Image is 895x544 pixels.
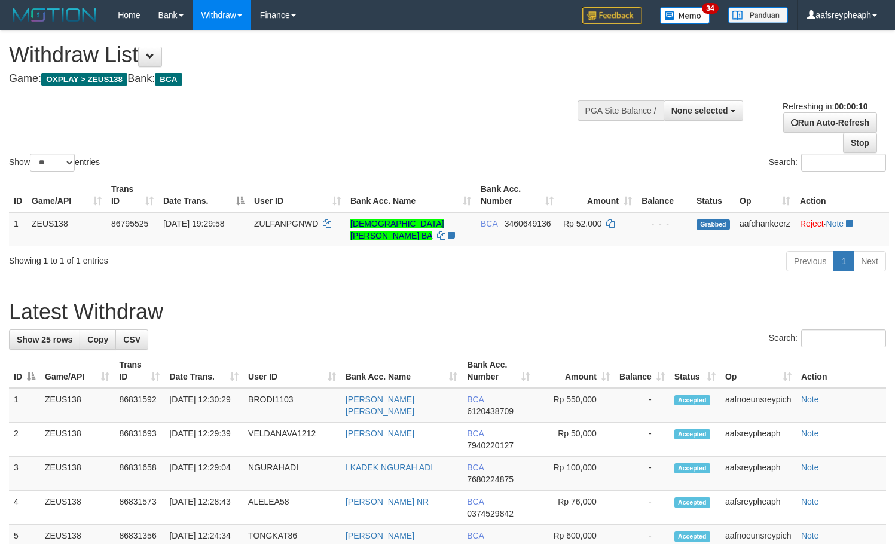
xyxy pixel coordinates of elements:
[674,531,710,542] span: Accepted
[671,106,728,115] span: None selected
[801,154,886,172] input: Search:
[9,329,80,350] a: Show 25 rows
[9,354,40,388] th: ID: activate to sort column descending
[17,335,72,344] span: Show 25 rows
[769,154,886,172] label: Search:
[558,178,637,212] th: Amount: activate to sort column ascending
[720,457,796,491] td: aafsreypheaph
[534,423,615,457] td: Rp 50,000
[40,457,114,491] td: ZEUS138
[350,219,444,240] a: [DEMOGRAPHIC_DATA][PERSON_NAME] BA
[164,354,243,388] th: Date Trans.: activate to sort column ascending
[9,212,27,246] td: 1
[467,463,484,472] span: BCA
[467,531,484,540] span: BCA
[9,457,40,491] td: 3
[80,329,116,350] a: Copy
[615,423,670,457] td: -
[341,354,462,388] th: Bank Acc. Name: activate to sort column ascending
[801,497,819,506] a: Note
[114,457,164,491] td: 86831658
[674,429,710,439] span: Accepted
[801,531,819,540] a: Note
[346,429,414,438] a: [PERSON_NAME]
[664,100,743,121] button: None selected
[615,354,670,388] th: Balance: activate to sort column ascending
[467,395,484,404] span: BCA
[534,354,615,388] th: Amount: activate to sort column ascending
[505,219,551,228] span: Copy 3460649136 to clipboard
[155,73,182,86] span: BCA
[670,354,720,388] th: Status: activate to sort column ascending
[843,133,877,153] a: Stop
[27,178,106,212] th: Game/API: activate to sort column ascending
[9,300,886,324] h1: Latest Withdraw
[728,7,788,23] img: panduan.png
[642,218,687,230] div: - - -
[346,497,429,506] a: [PERSON_NAME] NR
[720,423,796,457] td: aafsreypheaph
[158,178,249,212] th: Date Trans.: activate to sort column descending
[702,3,718,14] span: 34
[692,178,735,212] th: Status
[9,250,364,267] div: Showing 1 to 1 of 1 entries
[582,7,642,24] img: Feedback.jpg
[720,354,796,388] th: Op: activate to sort column ascending
[243,423,341,457] td: VELDANAVA1212
[346,531,414,540] a: [PERSON_NAME]
[476,178,558,212] th: Bank Acc. Number: activate to sort column ascending
[826,219,844,228] a: Note
[795,178,889,212] th: Action
[769,329,886,347] label: Search:
[243,457,341,491] td: NGURAHADI
[467,509,514,518] span: Copy 0374529842 to clipboard
[735,178,795,212] th: Op: activate to sort column ascending
[164,491,243,525] td: [DATE] 12:28:43
[27,212,106,246] td: ZEUS138
[801,329,886,347] input: Search:
[111,219,148,228] span: 86795525
[697,219,730,230] span: Grabbed
[800,219,824,228] a: Reject
[249,178,346,212] th: User ID: activate to sort column ascending
[801,429,819,438] a: Note
[796,354,886,388] th: Action
[720,388,796,423] td: aafnoeunsreypich
[40,491,114,525] td: ZEUS138
[534,457,615,491] td: Rp 100,000
[801,463,819,472] a: Note
[578,100,664,121] div: PGA Site Balance /
[40,423,114,457] td: ZEUS138
[114,354,164,388] th: Trans ID: activate to sort column ascending
[243,354,341,388] th: User ID: activate to sort column ascending
[9,491,40,525] td: 4
[9,423,40,457] td: 2
[615,457,670,491] td: -
[30,154,75,172] select: Showentries
[243,491,341,525] td: ALELEA58
[467,475,514,484] span: Copy 7680224875 to clipboard
[674,395,710,405] span: Accepted
[615,388,670,423] td: -
[106,178,158,212] th: Trans ID: activate to sort column ascending
[346,463,433,472] a: I KADEK NGURAH ADI
[674,497,710,508] span: Accepted
[9,43,585,67] h1: Withdraw List
[786,251,834,271] a: Previous
[9,6,100,24] img: MOTION_logo.png
[114,388,164,423] td: 86831592
[783,112,877,133] a: Run Auto-Refresh
[163,219,224,228] span: [DATE] 19:29:58
[9,73,585,85] h4: Game: Bank:
[674,463,710,473] span: Accepted
[660,7,710,24] img: Button%20Memo.svg
[123,335,140,344] span: CSV
[346,395,414,416] a: [PERSON_NAME] [PERSON_NAME]
[243,388,341,423] td: BRODI1103
[637,178,692,212] th: Balance
[834,102,867,111] strong: 00:00:10
[164,457,243,491] td: [DATE] 12:29:04
[534,388,615,423] td: Rp 550,000
[164,423,243,457] td: [DATE] 12:29:39
[615,491,670,525] td: -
